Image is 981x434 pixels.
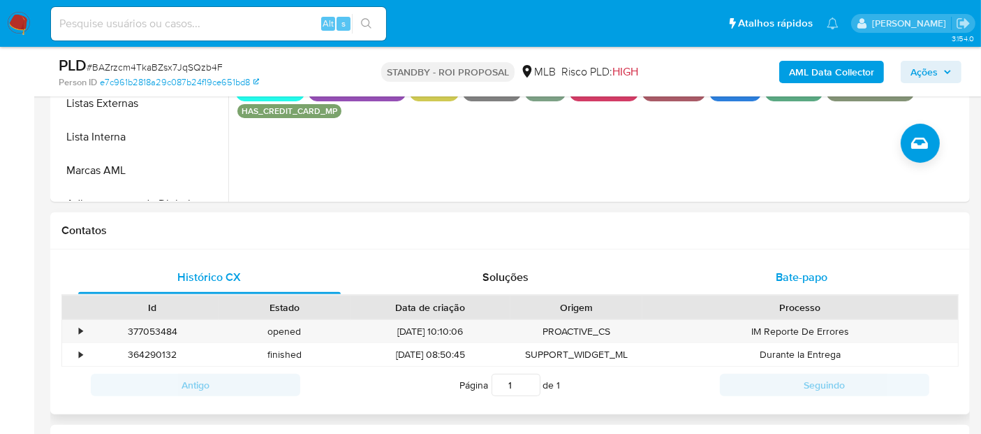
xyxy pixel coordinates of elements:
div: 364290132 [87,343,219,366]
button: Antigo [91,374,300,396]
div: opened [219,320,351,343]
span: Alt [323,17,334,30]
div: Estado [228,301,341,314]
b: Person ID [59,76,97,89]
div: Durante la Entrega [642,343,958,366]
div: Processo [652,301,948,314]
h1: Contatos [61,224,959,238]
a: Notificações [827,17,839,29]
button: AML Data Collector [779,61,884,83]
button: has_credit_card_mp [242,108,337,114]
div: IM Reporte De Errores [642,320,958,343]
div: SUPPORT_WIDGET_ML [510,343,642,366]
span: Ações [910,61,938,83]
div: MLB [520,64,556,80]
div: Origem [520,301,633,314]
p: erico.trevizan@mercadopago.com.br [872,17,951,30]
button: Ações [901,61,961,83]
input: Pesquise usuários ou casos... [51,15,386,33]
span: Bate-papo [776,269,827,285]
button: Lista Interna [54,120,228,154]
div: Id [96,301,209,314]
div: [DATE] 10:10:06 [351,320,510,343]
span: 3.154.0 [952,33,974,44]
div: PROACTIVE_CS [510,320,642,343]
span: Risco PLD: [561,64,638,80]
span: 1 [557,378,561,392]
div: • [79,348,82,361]
button: Seguindo [720,374,929,396]
span: # BAZrzcm4TkaBZsx7JqSQzb4F [87,60,223,74]
button: Listas Externas [54,87,228,120]
b: PLD [59,54,87,76]
a: Sair [956,16,971,31]
span: Histórico CX [178,269,242,285]
div: 377053484 [87,320,219,343]
button: Adiantamentos de Dinheiro [54,187,228,221]
b: AML Data Collector [789,61,874,83]
span: Soluções [482,269,529,285]
a: e7c961b2818a29c087b24f19ce651bd8 [100,76,259,89]
div: • [79,325,82,338]
span: s [341,17,346,30]
button: Marcas AML [54,154,228,187]
div: Data de criação [360,301,501,314]
div: finished [219,343,351,366]
div: [DATE] 08:50:45 [351,343,510,366]
span: Página de [460,374,561,396]
p: STANDBY - ROI PROPOSAL [381,62,515,82]
button: search-icon [352,14,381,34]
span: HIGH [612,64,638,80]
span: Atalhos rápidos [738,16,813,31]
